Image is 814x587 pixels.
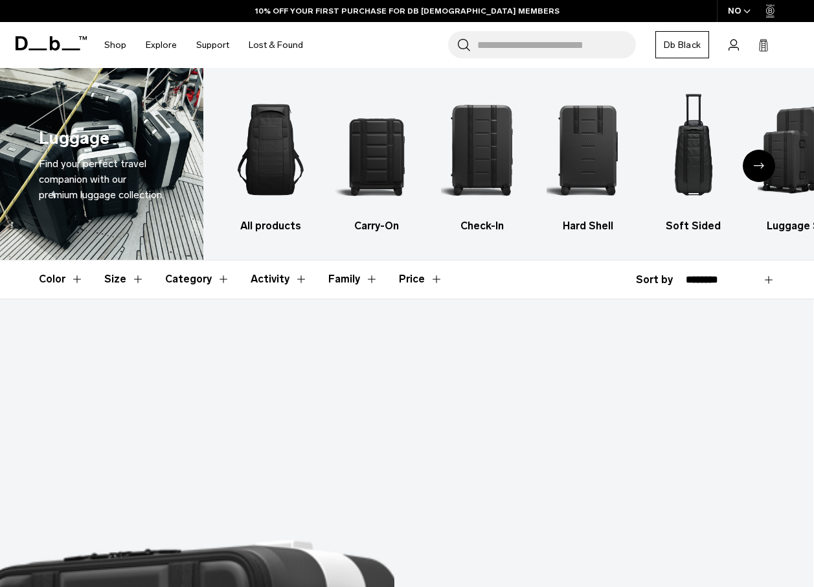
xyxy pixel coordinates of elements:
img: Db [652,87,735,212]
a: Explore [146,22,177,68]
a: 10% OFF YOUR FIRST PURCHASE FOR DB [DEMOGRAPHIC_DATA] MEMBERS [255,5,560,17]
a: Db Hard Shell [547,87,629,234]
img: Db [547,87,629,212]
li: 2 / 6 [335,87,418,234]
a: Support [196,22,229,68]
nav: Main Navigation [95,22,313,68]
span: Find your perfect travel companion with our premium luggage collection. [39,157,164,201]
button: Toggle Filter [39,260,84,298]
button: Toggle Filter [104,260,144,298]
li: 3 / 6 [441,87,524,234]
button: Toggle Filter [328,260,378,298]
li: 4 / 6 [547,87,629,234]
a: Db Carry-On [335,87,418,234]
a: Db Black [655,31,709,58]
li: 1 / 6 [229,87,312,234]
h1: Luggage [39,125,109,152]
img: Db [229,87,312,212]
a: Lost & Found [249,22,303,68]
button: Toggle Price [399,260,443,298]
button: Toggle Filter [165,260,230,298]
a: Db Soft Sided [652,87,735,234]
h3: Check-In [441,218,524,234]
a: Db Check-In [441,87,524,234]
h3: Soft Sided [652,218,735,234]
img: Db [441,87,524,212]
img: Db [335,87,418,212]
h3: All products [229,218,312,234]
h3: Hard Shell [547,218,629,234]
h3: Carry-On [335,218,418,234]
div: Next slide [743,150,775,182]
button: Toggle Filter [251,260,308,298]
li: 5 / 6 [652,87,735,234]
a: Db All products [229,87,312,234]
a: Shop [104,22,126,68]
